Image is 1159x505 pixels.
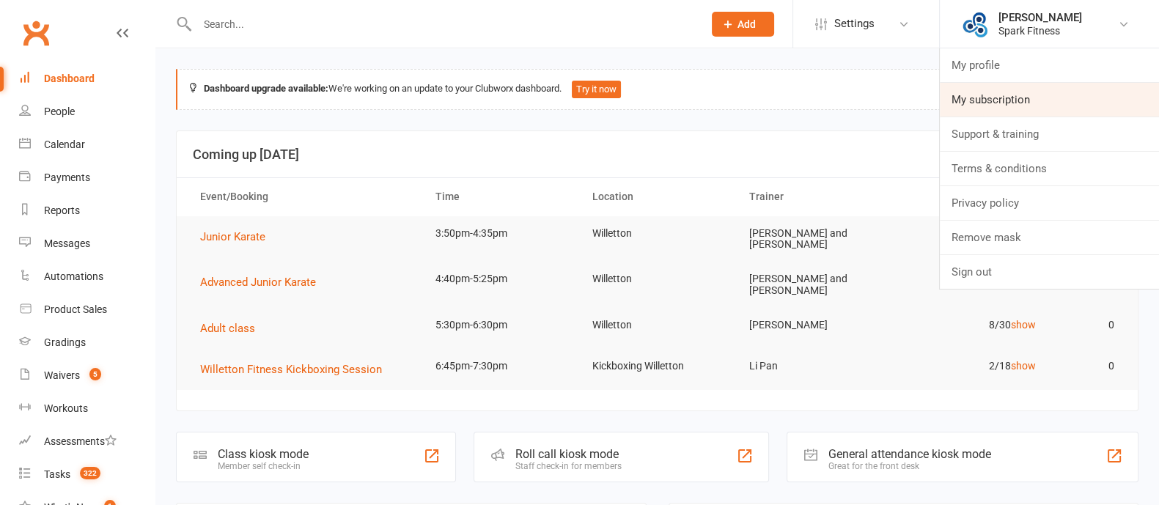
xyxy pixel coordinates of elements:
[19,62,155,95] a: Dashboard
[89,368,101,380] span: 5
[735,216,892,262] td: [PERSON_NAME] and [PERSON_NAME]
[19,392,155,425] a: Workouts
[579,216,736,251] td: Willetton
[200,230,265,243] span: Junior Karate
[892,262,1049,296] td: 13/30
[998,24,1082,37] div: Spark Fitness
[187,178,422,215] th: Event/Booking
[962,10,991,39] img: thumb_image1643853315.png
[735,178,892,215] th: Trainer
[572,81,621,98] button: Try it now
[892,178,1049,215] th: Attendees
[18,15,54,51] a: Clubworx
[19,95,155,128] a: People
[200,322,255,335] span: Adult class
[44,73,95,84] div: Dashboard
[19,425,155,458] a: Assessments
[19,326,155,359] a: Gradings
[1049,308,1127,342] td: 0
[19,293,155,326] a: Product Sales
[19,128,155,161] a: Calendar
[579,308,736,342] td: Willetton
[176,69,1138,110] div: We're working on an update to your Clubworx dashboard.
[44,139,85,150] div: Calendar
[940,117,1159,151] a: Support & training
[940,152,1159,185] a: Terms & conditions
[44,204,80,216] div: Reports
[44,468,70,480] div: Tasks
[19,359,155,392] a: Waivers 5
[200,228,276,246] button: Junior Karate
[515,461,622,471] div: Staff check-in for members
[892,308,1049,342] td: 8/30
[940,83,1159,117] a: My subscription
[80,467,100,479] span: 322
[193,147,1122,162] h3: Coming up [DATE]
[19,458,155,491] a: Tasks 322
[515,447,622,461] div: Roll call kiosk mode
[200,273,326,291] button: Advanced Junior Karate
[579,262,736,296] td: Willetton
[1011,360,1036,372] a: show
[200,363,382,376] span: Willetton Fitness Kickboxing Session
[422,216,579,251] td: 3:50pm-4:35pm
[579,178,736,215] th: Location
[834,7,875,40] span: Settings
[200,320,265,337] button: Adult class
[735,262,892,308] td: [PERSON_NAME] and [PERSON_NAME]
[19,161,155,194] a: Payments
[892,349,1049,383] td: 2/18
[422,178,579,215] th: Time
[44,435,117,447] div: Assessments
[44,172,90,183] div: Payments
[998,11,1082,24] div: [PERSON_NAME]
[1011,319,1036,331] a: show
[828,447,991,461] div: General attendance kiosk mode
[44,369,80,381] div: Waivers
[422,349,579,383] td: 6:45pm-7:30pm
[44,270,103,282] div: Automations
[44,106,75,117] div: People
[579,349,736,383] td: Kickboxing Willetton
[940,186,1159,220] a: Privacy policy
[218,461,309,471] div: Member self check-in
[828,461,991,471] div: Great for the front desk
[712,12,774,37] button: Add
[218,447,309,461] div: Class kiosk mode
[44,303,107,315] div: Product Sales
[19,227,155,260] a: Messages
[892,216,1049,251] td: 10/30
[737,18,756,30] span: Add
[735,349,892,383] td: Li Pan
[422,308,579,342] td: 5:30pm-6:30pm
[44,336,86,348] div: Gradings
[200,276,316,289] span: Advanced Junior Karate
[200,361,392,378] button: Willetton Fitness Kickboxing Session
[940,255,1159,289] a: Sign out
[422,262,579,296] td: 4:40pm-5:25pm
[204,83,328,94] strong: Dashboard upgrade available:
[19,260,155,293] a: Automations
[735,308,892,342] td: [PERSON_NAME]
[44,402,88,414] div: Workouts
[193,14,693,34] input: Search...
[940,48,1159,82] a: My profile
[940,221,1159,254] a: Remove mask
[19,194,155,227] a: Reports
[44,237,90,249] div: Messages
[1049,349,1127,383] td: 0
